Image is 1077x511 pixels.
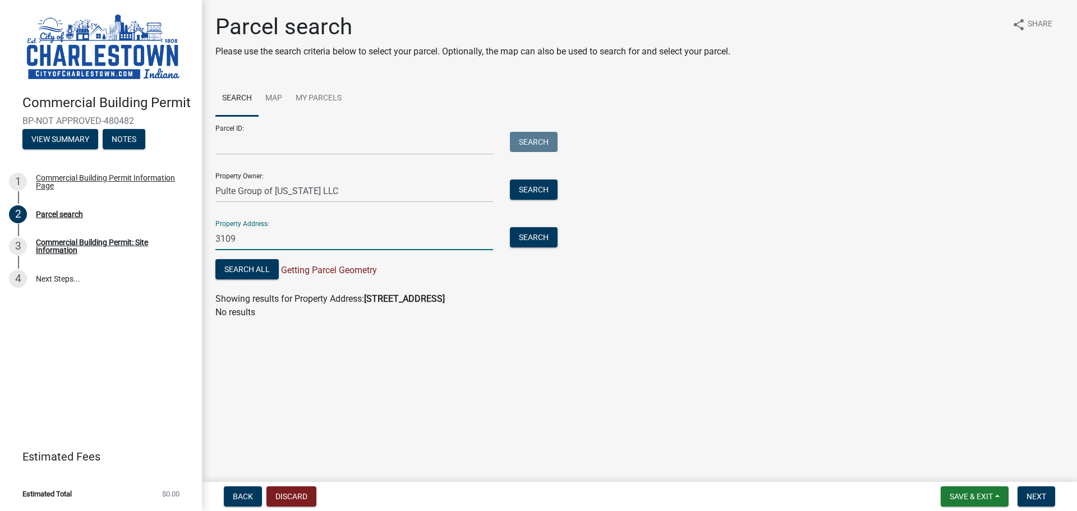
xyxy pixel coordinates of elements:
img: City of Charlestown, Indiana [22,12,184,83]
span: Next [1027,492,1046,501]
p: No results [215,306,1064,319]
button: shareShare [1003,13,1061,35]
button: Search [510,227,558,247]
h1: Parcel search [215,13,730,40]
div: 1 [9,173,27,191]
button: Back [224,486,262,507]
span: Back [233,492,253,501]
i: share [1012,18,1025,31]
a: My Parcels [289,81,348,117]
button: Notes [103,129,145,149]
span: Getting Parcel Geometry [279,265,377,275]
span: BP-NOT APPROVED-480482 [22,116,179,126]
button: Save & Exit [941,486,1009,507]
button: Next [1018,486,1055,507]
span: Save & Exit [950,492,993,501]
span: Estimated Total [22,490,72,498]
a: Estimated Fees [9,445,184,468]
p: Please use the search criteria below to select your parcel. Optionally, the map can also be used ... [215,45,730,58]
div: 4 [9,270,27,288]
a: Map [259,81,289,117]
div: 3 [9,237,27,255]
button: Search [510,179,558,200]
div: Parcel search [36,210,83,218]
div: 2 [9,205,27,223]
button: Discard [266,486,316,507]
strong: [STREET_ADDRESS] [364,293,445,304]
div: Showing results for Property Address: [215,292,1064,306]
wm-modal-confirm: Notes [103,135,145,144]
span: Share [1028,18,1052,31]
wm-modal-confirm: Summary [22,135,98,144]
button: View Summary [22,129,98,149]
button: Search All [215,259,279,279]
div: Commercial Building Permit: Site Information [36,238,184,254]
a: Search [215,81,259,117]
button: Search [510,132,558,152]
div: Commercial Building Permit Information Page [36,174,184,190]
span: $0.00 [162,490,179,498]
h4: Commercial Building Permit [22,95,193,111]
